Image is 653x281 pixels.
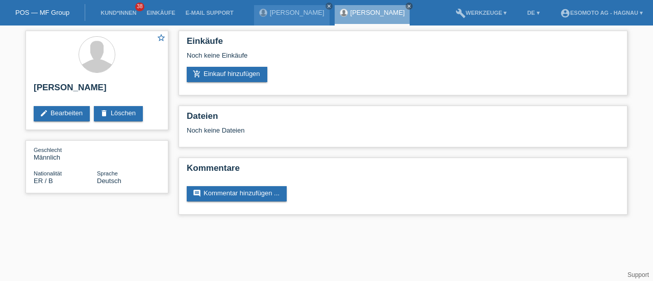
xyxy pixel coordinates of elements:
a: close [406,3,413,10]
div: Männlich [34,146,97,161]
span: Deutsch [97,177,121,185]
a: POS — MF Group [15,9,69,16]
a: DE ▾ [522,10,544,16]
a: buildWerkzeuge ▾ [450,10,512,16]
i: delete [100,109,108,117]
h2: Einkäufe [187,36,619,52]
i: star_border [157,33,166,42]
span: 38 [135,3,144,11]
a: account_circleEsomoto AG - Hagnau ▾ [555,10,648,16]
a: commentKommentar hinzufügen ... [187,186,287,201]
a: Einkäufe [141,10,180,16]
a: close [325,3,333,10]
span: Eritrea / B / 20.06.2014 [34,177,53,185]
a: Kund*innen [95,10,141,16]
i: comment [193,189,201,197]
a: deleteLöschen [94,106,143,121]
a: add_shopping_cartEinkauf hinzufügen [187,67,267,82]
span: Sprache [97,170,118,176]
span: Geschlecht [34,147,62,153]
a: [PERSON_NAME] [270,9,324,16]
h2: Kommentare [187,163,619,178]
a: Support [627,271,649,278]
i: close [407,4,412,9]
a: star_border [157,33,166,44]
div: Noch keine Einkäufe [187,52,619,67]
span: Nationalität [34,170,62,176]
i: build [456,8,466,18]
a: E-Mail Support [181,10,239,16]
i: add_shopping_cart [193,70,201,78]
a: editBearbeiten [34,106,90,121]
i: account_circle [560,8,570,18]
h2: Dateien [187,111,619,126]
i: close [326,4,332,9]
a: [PERSON_NAME] [350,9,405,16]
i: edit [40,109,48,117]
h2: [PERSON_NAME] [34,83,160,98]
div: Noch keine Dateien [187,126,498,134]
